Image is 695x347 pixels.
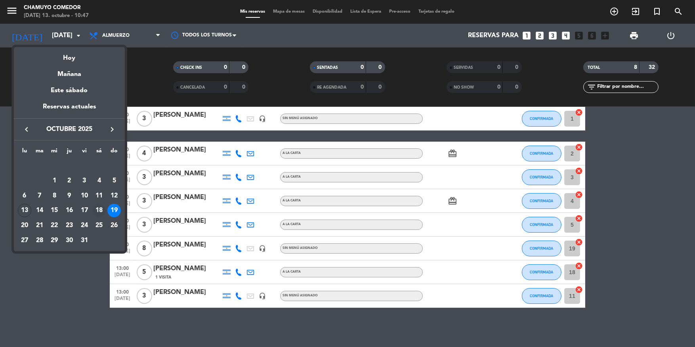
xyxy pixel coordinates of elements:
[105,124,119,135] button: keyboard_arrow_right
[92,204,106,217] div: 18
[18,234,31,247] div: 27
[78,204,91,217] div: 17
[34,124,105,135] span: octubre 2025
[17,159,122,174] td: OCT.
[77,203,92,218] td: 17 de octubre de 2025
[77,218,92,233] td: 24 de octubre de 2025
[107,173,122,188] td: 5 de octubre de 2025
[17,233,32,248] td: 27 de octubre de 2025
[62,146,77,159] th: jueves
[78,234,91,247] div: 31
[47,173,62,188] td: 1 de octubre de 2025
[107,146,122,159] th: domingo
[77,146,92,159] th: viernes
[63,219,76,232] div: 23
[92,219,106,232] div: 25
[14,47,125,63] div: Hoy
[33,204,46,217] div: 14
[92,173,107,188] td: 4 de octubre de 2025
[63,174,76,188] div: 2
[63,204,76,217] div: 16
[33,234,46,247] div: 28
[78,189,91,203] div: 10
[47,218,62,233] td: 22 de octubre de 2025
[48,174,61,188] div: 1
[107,125,117,134] i: keyboard_arrow_right
[48,204,61,217] div: 15
[33,219,46,232] div: 21
[18,219,31,232] div: 20
[32,233,47,248] td: 28 de octubre de 2025
[107,204,121,217] div: 19
[62,233,77,248] td: 30 de octubre de 2025
[32,203,47,218] td: 14 de octubre de 2025
[63,189,76,203] div: 9
[47,203,62,218] td: 15 de octubre de 2025
[18,204,31,217] div: 13
[14,63,125,80] div: Mañana
[48,189,61,203] div: 8
[32,188,47,203] td: 7 de octubre de 2025
[107,203,122,218] td: 19 de octubre de 2025
[107,219,121,232] div: 26
[92,189,106,203] div: 11
[62,173,77,188] td: 2 de octubre de 2025
[77,173,92,188] td: 3 de octubre de 2025
[33,189,46,203] div: 7
[19,124,34,135] button: keyboard_arrow_left
[107,174,121,188] div: 5
[92,218,107,233] td: 25 de octubre de 2025
[48,219,61,232] div: 22
[47,188,62,203] td: 8 de octubre de 2025
[14,80,125,102] div: Este sábado
[22,125,31,134] i: keyboard_arrow_left
[47,146,62,159] th: miércoles
[92,174,106,188] div: 4
[92,188,107,203] td: 11 de octubre de 2025
[32,218,47,233] td: 21 de octubre de 2025
[14,102,125,118] div: Reservas actuales
[62,188,77,203] td: 9 de octubre de 2025
[18,189,31,203] div: 6
[17,188,32,203] td: 6 de octubre de 2025
[17,203,32,218] td: 13 de octubre de 2025
[92,146,107,159] th: sábado
[17,146,32,159] th: lunes
[92,203,107,218] td: 18 de octubre de 2025
[17,218,32,233] td: 20 de octubre de 2025
[32,146,47,159] th: martes
[47,233,62,248] td: 29 de octubre de 2025
[63,234,76,247] div: 30
[77,233,92,248] td: 31 de octubre de 2025
[78,174,91,188] div: 3
[62,203,77,218] td: 16 de octubre de 2025
[77,188,92,203] td: 10 de octubre de 2025
[107,218,122,233] td: 26 de octubre de 2025
[107,189,121,203] div: 12
[48,234,61,247] div: 29
[62,218,77,233] td: 23 de octubre de 2025
[107,188,122,203] td: 12 de octubre de 2025
[78,219,91,232] div: 24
